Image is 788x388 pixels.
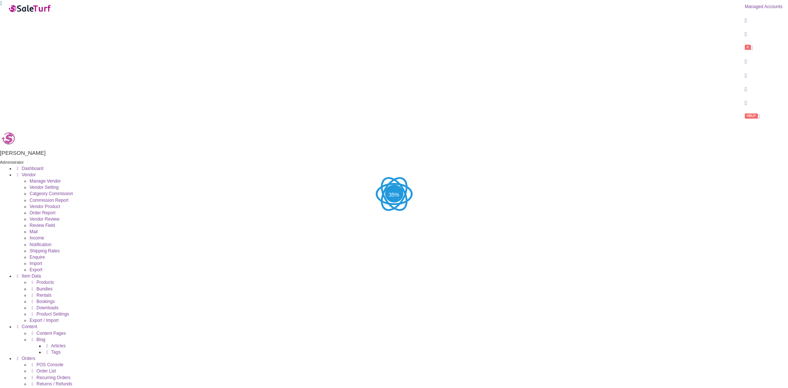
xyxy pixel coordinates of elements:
[30,299,55,304] a: Bookings
[30,362,63,367] a: POS Console
[30,223,55,228] a: Review Field
[37,280,54,285] span: Products
[44,343,65,348] a: Articles
[30,185,59,190] a: Vendor Setting
[30,267,42,272] a: Export
[30,375,71,380] a: Recurring Orders
[30,210,55,215] a: Order Report
[37,312,69,317] span: Product Settings
[51,350,61,355] span: Tags
[30,318,59,323] a: Export / Import
[30,261,42,266] a: Import
[30,178,61,184] a: Manage Vendor
[30,235,44,241] a: Income
[8,3,52,13] img: SaleTurf
[51,343,65,348] span: Articles
[37,293,52,298] span: Rentals
[37,299,55,304] span: Bookings
[22,356,35,361] span: Orders
[30,198,68,203] a: Commission Report
[15,166,43,171] a: Dashboard
[739,110,788,123] a: HELP
[30,217,59,222] a: Vendor Review
[22,166,44,171] span: Dashboard
[745,45,751,50] span: 2
[37,305,58,310] span: Downloads
[37,286,52,292] span: Bundles
[37,381,72,387] span: Returns / Refunds
[30,248,59,253] a: Shipping Rates
[30,255,45,260] a: Enquire
[22,324,37,329] span: Content
[30,293,51,298] a: Rentals
[37,337,45,342] span: Blog
[37,331,66,336] span: Content Pages
[30,381,72,387] a: Returns / Refunds
[30,229,38,234] a: Mail
[37,375,71,380] span: Recurring Orders
[37,368,56,374] span: Order List
[30,242,51,247] a: Notification
[30,286,52,292] a: Bundles
[30,280,54,285] a: Products
[30,305,58,310] a: Downloads
[30,204,60,209] a: Vendor Product
[22,273,41,279] span: Item Data
[745,113,758,118] span: HELP
[37,362,64,367] span: POS Console
[44,350,61,355] a: Tags
[30,368,56,374] a: Order List
[22,172,36,177] span: Vendor
[30,331,66,336] a: Content Pages
[30,191,73,196] a: Catgeory Commission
